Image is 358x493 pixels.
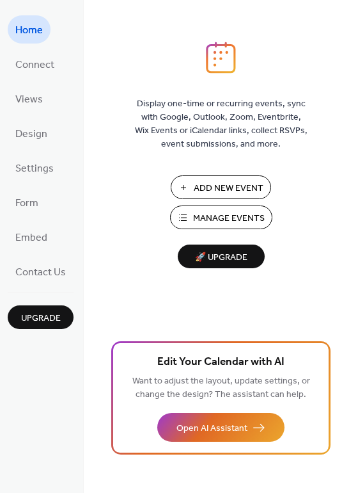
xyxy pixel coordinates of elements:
span: Views [15,90,43,110]
span: Form [15,193,38,214]
span: Home [15,20,43,41]
span: Design [15,124,47,145]
a: Form [8,188,46,216]
span: Add New Event [194,182,263,195]
a: Contact Us [8,257,74,286]
button: Open AI Assistant [157,413,284,442]
span: 🚀 Upgrade [185,249,257,266]
span: Contact Us [15,263,66,283]
span: Display one-time or recurring events, sync with Google, Outlook, Zoom, Eventbrite, Wix Events or ... [135,97,307,151]
span: Upgrade [21,312,61,325]
img: logo_icon.svg [206,42,235,74]
span: Embed [15,228,47,248]
button: Upgrade [8,305,74,329]
span: Open AI Assistant [176,422,247,435]
span: Settings [15,159,54,179]
a: Home [8,15,51,44]
a: Views [8,85,51,113]
button: Add New Event [171,175,271,199]
span: Manage Events [193,212,265,225]
a: Settings [8,154,61,182]
a: Design [8,119,55,147]
span: Edit Your Calendar with AI [157,353,284,371]
a: Connect [8,50,62,78]
button: 🚀 Upgrade [178,245,265,268]
button: Manage Events [170,206,272,229]
span: Want to adjust the layout, update settings, or change the design? The assistant can help. [132,373,310,403]
span: Connect [15,55,54,76]
a: Embed [8,223,55,251]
